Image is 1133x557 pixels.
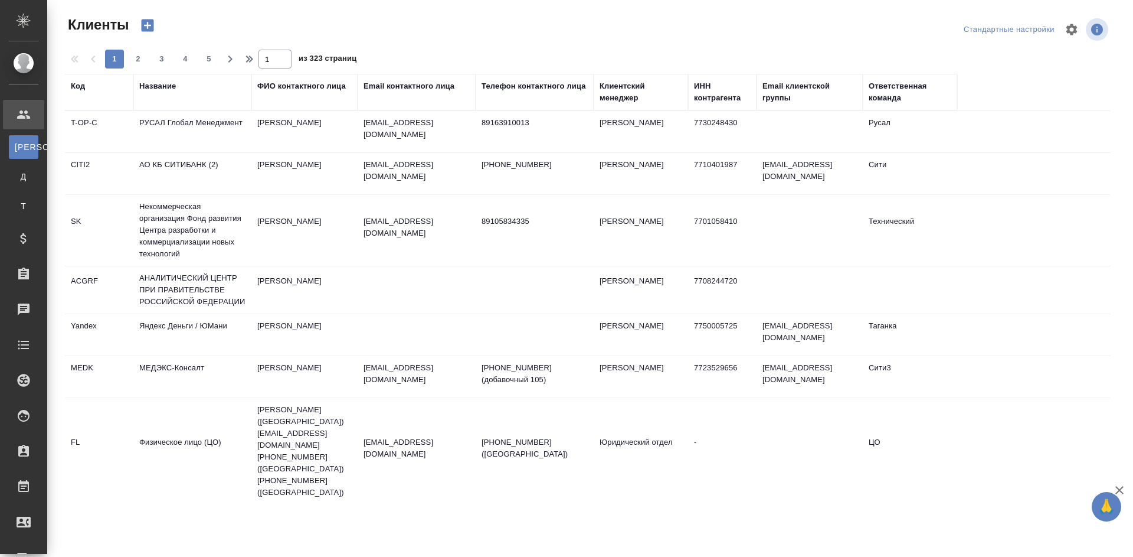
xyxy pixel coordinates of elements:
[129,50,148,69] button: 2
[482,117,588,129] p: 89163910013
[694,80,751,104] div: ИНН контрагента
[863,153,957,194] td: Сити
[251,210,358,251] td: [PERSON_NAME]
[257,80,346,92] div: ФИО контактного лица
[199,53,218,65] span: 5
[129,53,148,65] span: 2
[688,210,757,251] td: 7701058410
[65,15,129,34] span: Клиенты
[71,80,85,92] div: Код
[594,314,688,356] td: [PERSON_NAME]
[152,50,171,69] button: 3
[1096,494,1116,519] span: 🙏
[1086,18,1111,41] span: Посмотреть информацию
[65,431,133,472] td: FL
[364,362,470,386] p: [EMAIL_ADDRESS][DOMAIN_NAME]
[176,50,195,69] button: 4
[594,210,688,251] td: [PERSON_NAME]
[757,153,863,194] td: [EMAIL_ADDRESS][DOMAIN_NAME]
[133,195,251,266] td: Некоммерческая организация Фонд развития Центра разработки и коммерциализации новых технологий
[482,80,586,92] div: Телефон контактного лица
[757,314,863,356] td: [EMAIL_ADDRESS][DOMAIN_NAME]
[594,269,688,311] td: [PERSON_NAME]
[65,269,133,311] td: ACGRF
[199,50,218,69] button: 5
[65,111,133,152] td: T-OP-C
[65,356,133,398] td: MEDK
[133,431,251,472] td: Физическое лицо (ЦО)
[65,314,133,356] td: Yandex
[15,141,32,153] span: [PERSON_NAME]
[594,356,688,398] td: [PERSON_NAME]
[139,80,176,92] div: Название
[961,21,1057,39] div: split button
[15,171,32,183] span: Д
[65,210,133,251] td: SK
[688,269,757,311] td: 7708244720
[863,210,957,251] td: Технический
[594,153,688,194] td: [PERSON_NAME]
[251,356,358,398] td: [PERSON_NAME]
[133,314,251,356] td: Яндекс Деньги / ЮМани
[688,431,757,472] td: -
[364,216,470,239] p: [EMAIL_ADDRESS][DOMAIN_NAME]
[688,111,757,152] td: 7730248430
[869,80,951,104] div: Ответственная команда
[600,80,682,104] div: Клиентский менеджер
[152,53,171,65] span: 3
[251,111,358,152] td: [PERSON_NAME]
[9,165,38,188] a: Д
[1092,492,1121,522] button: 🙏
[863,356,957,398] td: Сити3
[482,437,588,460] p: [PHONE_NUMBER] ([GEOGRAPHIC_DATA])
[133,153,251,194] td: АО КБ СИТИБАНК (2)
[251,314,358,356] td: [PERSON_NAME]
[863,111,957,152] td: Русал
[9,194,38,218] a: Т
[482,159,588,171] p: [PHONE_NUMBER]
[133,356,251,398] td: МЕДЭКС-Консалт
[688,153,757,194] td: 7710401987
[364,80,454,92] div: Email контактного лица
[594,431,688,472] td: Юридический отдел
[762,80,857,104] div: Email клиентской группы
[482,362,588,386] p: [PHONE_NUMBER] (добавочный 105)
[863,431,957,472] td: ЦО
[176,53,195,65] span: 4
[364,117,470,141] p: [EMAIL_ADDRESS][DOMAIN_NAME]
[251,398,358,504] td: [PERSON_NAME] ([GEOGRAPHIC_DATA]) [EMAIL_ADDRESS][DOMAIN_NAME] [PHONE_NUMBER] ([GEOGRAPHIC_DATA])...
[688,356,757,398] td: 7723529656
[364,159,470,183] p: [EMAIL_ADDRESS][DOMAIN_NAME]
[251,153,358,194] td: [PERSON_NAME]
[15,200,32,212] span: Т
[482,216,588,227] p: 89105834335
[1057,15,1086,44] span: Настроить таблицу
[133,266,251,314] td: АНАЛИТИЧЕСКИЙ ЦЕНТР ПРИ ПРАВИТЕЛЬСТВЕ РОССИЙСКОЙ ФЕДЕРАЦИИ
[299,51,356,69] span: из 323 страниц
[133,15,162,35] button: Создать
[133,111,251,152] td: РУСАЛ Глобал Менеджмент
[251,269,358,311] td: [PERSON_NAME]
[688,314,757,356] td: 7750005725
[9,135,38,159] a: [PERSON_NAME]
[364,437,470,460] p: [EMAIL_ADDRESS][DOMAIN_NAME]
[863,314,957,356] td: Таганка
[757,356,863,398] td: [EMAIL_ADDRESS][DOMAIN_NAME]
[594,111,688,152] td: [PERSON_NAME]
[65,153,133,194] td: CITI2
